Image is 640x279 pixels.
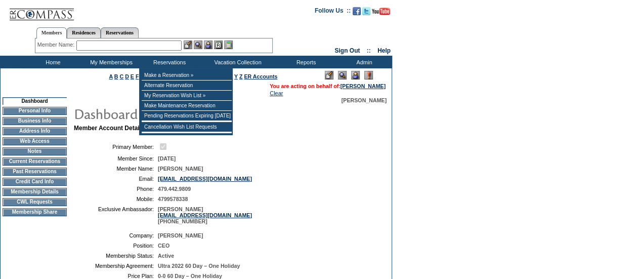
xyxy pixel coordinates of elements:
td: Pending Reservations Expiring [DATE] [142,111,232,121]
td: Membership Status: [78,253,154,259]
img: pgTtlDashboard.gif [73,103,276,124]
a: ER Accounts [244,73,277,79]
a: Reservations [101,27,139,38]
td: Reports [276,56,334,68]
a: B [114,73,118,79]
img: Log Concern/Member Elevation [364,71,373,79]
td: Admin [334,56,392,68]
span: [PERSON_NAME] [342,97,387,103]
td: Exclusive Ambassador: [78,206,154,224]
td: Price Plan: [78,273,154,279]
span: :: [367,47,371,54]
a: C [119,73,123,79]
img: Subscribe to our YouTube Channel [372,8,390,15]
span: [PERSON_NAME] [PHONE_NUMBER] [158,206,252,224]
td: Cancellation Wish List Requests [142,122,232,132]
b: Member Account Details [74,125,145,132]
td: Alternate Reservation [142,81,232,91]
td: Address Info [3,127,67,135]
a: F [136,73,139,79]
td: Primary Member: [78,142,154,151]
td: Make a Reservation » [142,70,232,81]
td: Membership Agreement: [78,263,154,269]
span: CEO [158,243,169,249]
img: Follow us on Twitter [362,7,370,15]
td: Email: [78,176,154,182]
span: 0-0 60 Day – One Holiday [158,273,222,279]
a: [PERSON_NAME] [340,83,386,89]
img: Become our fan on Facebook [353,7,361,15]
td: Past Reservations [3,168,67,176]
span: [DATE] [158,155,176,162]
td: Phone: [78,186,154,192]
a: D [125,73,129,79]
td: Membership Share [3,208,67,216]
td: Make Maintenance Reservation [142,101,232,111]
span: 4799578338 [158,196,188,202]
a: A [109,73,113,79]
a: Z [239,73,243,79]
img: b_calculator.gif [224,41,233,49]
td: Business Info [3,117,67,125]
a: Clear [270,90,283,96]
td: Credit Card Info [3,178,67,186]
a: Subscribe to our YouTube Channel [372,10,390,16]
span: Active [158,253,174,259]
img: Impersonate [351,71,360,79]
a: Help [377,47,391,54]
a: Follow us on Twitter [362,10,370,16]
a: Sign Out [334,47,360,54]
a: Become our fan on Facebook [353,10,361,16]
img: View Mode [338,71,347,79]
a: [EMAIL_ADDRESS][DOMAIN_NAME] [158,176,252,182]
img: Reservations [214,41,223,49]
span: Ultra 2022 60 Day – One Holiday [158,263,240,269]
span: [PERSON_NAME] [158,232,203,238]
td: My Reservation Wish List » [142,91,232,101]
span: 479.442.9809 [158,186,191,192]
td: Membership Details [3,188,67,196]
a: E [131,73,134,79]
img: Impersonate [204,41,212,49]
span: You are acting on behalf of: [270,83,386,89]
a: Residences [67,27,101,38]
td: My Memberships [81,56,139,68]
td: Member Since: [78,155,154,162]
td: Home [23,56,81,68]
span: [PERSON_NAME] [158,166,203,172]
td: Vacation Collection [197,56,276,68]
td: Dashboard [3,97,67,105]
td: Follow Us :: [315,6,351,18]
a: Y [234,73,238,79]
td: Current Reservations [3,157,67,166]
img: View [194,41,202,49]
a: [EMAIL_ADDRESS][DOMAIN_NAME] [158,212,252,218]
td: Personal Info [3,107,67,115]
td: CWL Requests [3,198,67,206]
div: Member Name: [37,41,76,49]
td: Company: [78,232,154,238]
a: Members [36,27,67,38]
td: Notes [3,147,67,155]
img: Edit Mode [325,71,333,79]
td: Mobile: [78,196,154,202]
img: b_edit.gif [184,41,192,49]
td: Reservations [139,56,197,68]
td: Member Name: [78,166,154,172]
td: Web Access [3,137,67,145]
td: Position: [78,243,154,249]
